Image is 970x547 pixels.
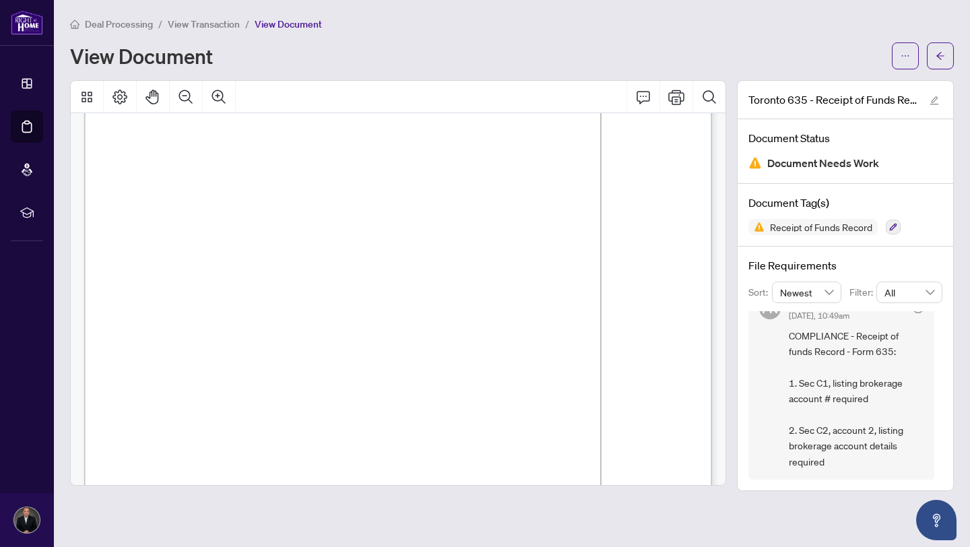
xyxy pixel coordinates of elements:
span: arrow-left [936,51,945,61]
span: Toronto 635 - Receipt of Funds Record-1.pdf [748,92,917,108]
span: home [70,20,79,29]
span: View Document [255,18,322,30]
span: Deal Processing [85,18,153,30]
span: [DATE], 10:49am [789,311,849,321]
h4: Document Status [748,130,942,146]
span: All [884,282,934,302]
span: Receipt of Funds Record [765,222,878,232]
h4: Document Tag(s) [748,195,942,211]
li: / [245,16,249,32]
span: COMPLIANCE - Receipt of funds Record - Form 635: 1. Sec C1, listing brokerage account # required ... [789,328,924,470]
p: Filter: [849,285,876,300]
img: logo [11,10,43,35]
h1: View Document [70,45,213,67]
h4: File Requirements [748,257,942,273]
img: Status Icon [748,219,765,235]
li: / [158,16,162,32]
span: View Transaction [168,18,240,30]
span: Document Needs Work [767,154,879,172]
span: edit [930,96,939,105]
span: Newest [780,282,834,302]
img: Profile Icon [14,507,40,533]
p: Sort: [748,285,772,300]
img: Document Status [748,156,762,170]
span: ellipsis [901,51,910,61]
button: Open asap [916,500,957,540]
